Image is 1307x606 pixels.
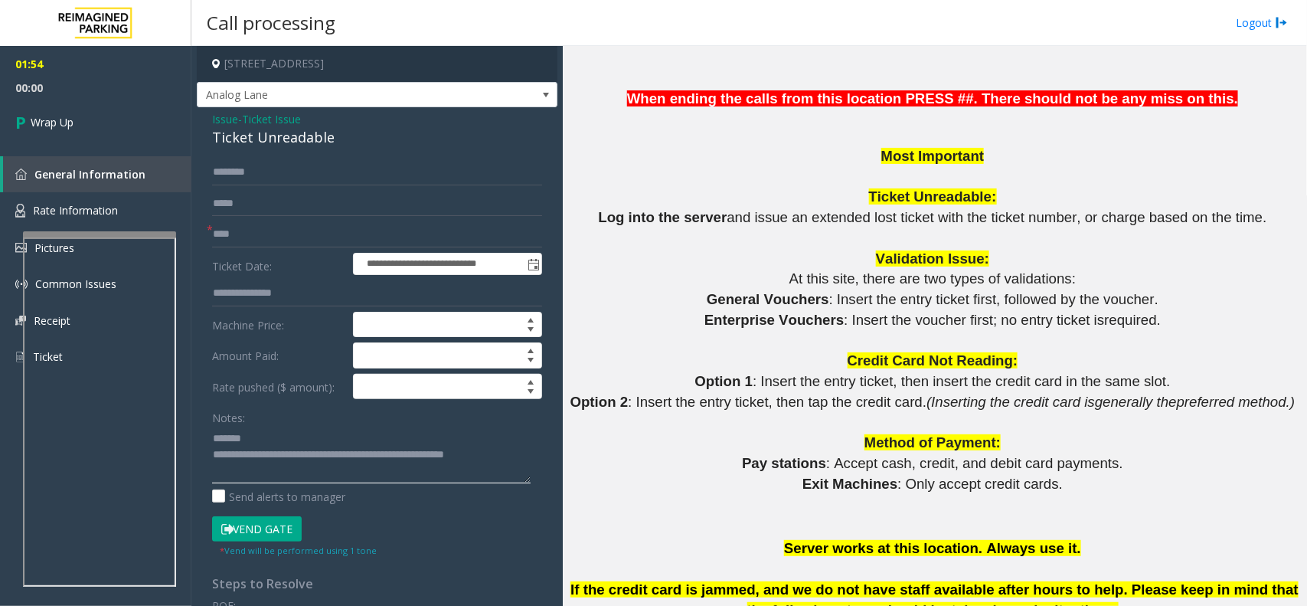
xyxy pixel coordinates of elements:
span: Increase value [520,343,541,355]
a: Logout [1236,15,1288,31]
span: Decrease value [520,325,541,337]
label: Amount Paid: [208,342,349,369]
span: : Insert the voucher first; no entry ticket is [844,312,1104,328]
span: Exit Machines [802,476,897,492]
img: 'icon' [15,243,27,253]
span: At this site, there are two types of validations: [789,270,1076,287]
span: Enterprise Vouchers [704,312,844,328]
div: Ticket Unreadable [212,127,542,148]
span: Analog Lane [198,83,485,107]
img: 'icon' [15,278,28,290]
span: (Inserting the credit card is [926,394,1095,410]
span: Rate Information [33,203,118,218]
span: Toggle popup [524,254,541,275]
span: - [238,112,301,126]
span: Validation Issue: [876,251,989,267]
span: General Information [34,167,145,182]
span: and issue an extended lost ticket with the ticket number, or charge based on the time. [727,209,1266,225]
small: Vend will be performed using 1 tone [220,545,377,556]
span: Decrease value [520,387,541,399]
img: 'icon' [15,204,25,218]
span: : Only accept credit cards. [897,476,1063,492]
span: : Insert the entry ticket, then insert the credit card in the same slot. [753,373,1170,389]
img: 'icon' [15,169,27,180]
span: . [1157,312,1161,328]
img: 'icon' [15,350,25,364]
span: : Accept cash, credit, and debit card payments. [826,455,1123,471]
span: Ticket Unreadable: [869,188,997,205]
h4: [STREET_ADDRESS] [197,46,557,82]
span: Ticket Issue [242,111,301,127]
span: Credit Card Not Reading: [848,352,1018,369]
span: generally the [1095,394,1177,410]
span: : Insert the entry ticket first, followed by the voucher. [829,291,1158,307]
label: Ticket Date: [208,253,349,276]
span: required [1105,312,1157,328]
span: Increase value [520,313,541,325]
span: Issue [212,111,238,127]
h4: Steps to Resolve [212,577,542,591]
span: General Vouchers [707,291,829,307]
span: Pay stations [742,455,826,471]
span: Method of Payment: [864,434,1001,450]
span: Wrap Up [31,114,74,130]
label: Machine Price: [208,312,349,338]
button: Vend Gate [212,516,302,542]
label: Send alerts to manager [212,489,345,505]
span: preferred method.) [1177,394,1296,410]
span: Most Important [881,148,985,164]
span: Option 1 [695,373,753,389]
img: logout [1276,15,1288,31]
img: 'icon' [15,316,26,326]
label: Notes: [212,405,245,426]
span: Log into the server [598,209,727,225]
span: Decrease value [520,355,541,368]
span: When ending the calls from this location PRESS ## [627,90,974,106]
span: : Insert the entry ticket, then tap the credit card. [628,394,926,410]
a: General Information [3,156,191,192]
h3: Call processing [199,4,343,41]
label: Rate pushed ($ amount): [208,374,349,400]
span: Server works at this location. Always use it. [784,540,1081,556]
span: Increase value [520,375,541,387]
span: . There should not be any miss on this. [974,90,1238,106]
span: Option 2 [570,394,629,410]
